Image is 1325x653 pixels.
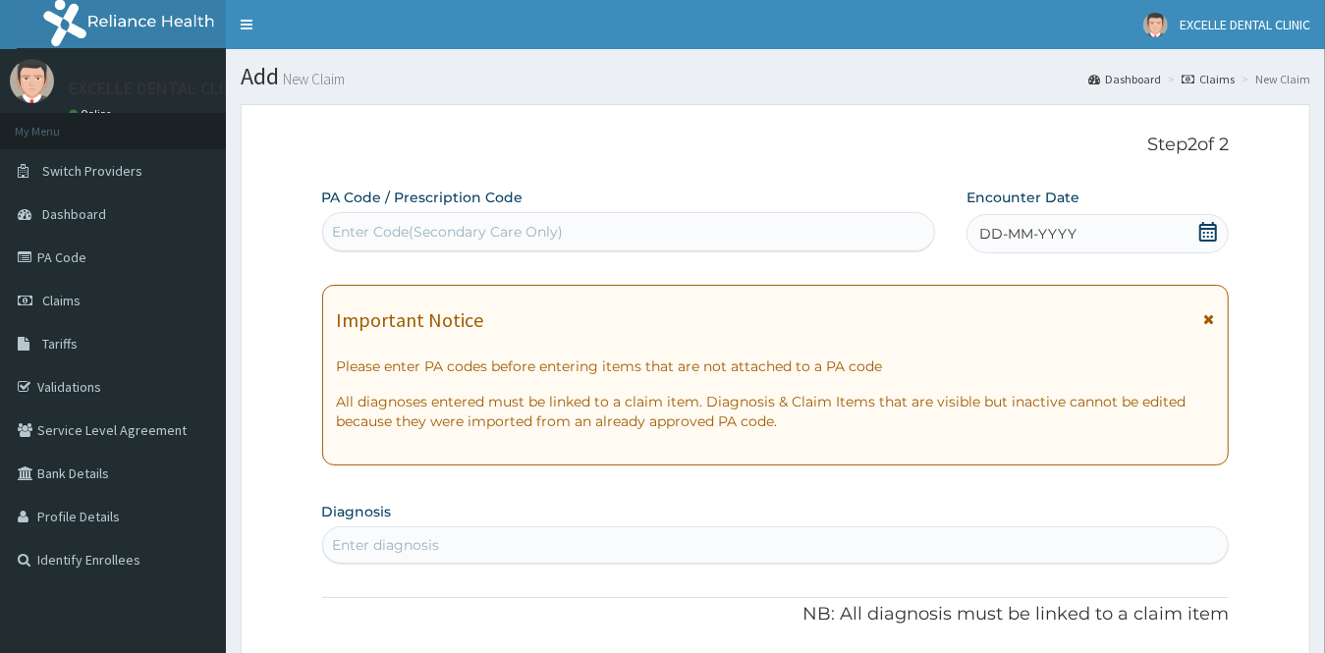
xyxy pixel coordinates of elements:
a: Dashboard [1088,71,1161,87]
label: Diagnosis [322,502,392,521]
div: Enter diagnosis [333,535,440,555]
a: Claims [1182,71,1235,87]
p: All diagnoses entered must be linked to a claim item. Diagnosis & Claim Items that are visible bu... [337,392,1215,431]
span: DD-MM-YYYY [979,224,1077,244]
label: PA Code / Prescription Code [322,188,524,207]
span: Claims [42,292,81,309]
span: Dashboard [42,205,106,223]
div: Enter Code(Secondary Care Only) [333,222,564,242]
img: User Image [1143,13,1168,37]
p: NB: All diagnosis must be linked to a claim item [322,602,1230,627]
p: Please enter PA codes before entering items that are not attached to a PA code [337,356,1215,376]
span: Switch Providers [42,162,142,180]
h1: Important Notice [337,309,484,331]
a: Online [69,107,116,121]
img: User Image [10,59,54,103]
li: New Claim [1237,71,1310,87]
label: Encounter Date [966,188,1079,207]
span: Tariffs [42,335,78,353]
small: New Claim [279,72,345,86]
p: Step 2 of 2 [322,135,1230,156]
h1: Add [241,64,1310,89]
p: EXCELLE DENTAL CLINIC [69,80,250,97]
span: EXCELLE DENTAL CLINIC [1180,16,1310,33]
